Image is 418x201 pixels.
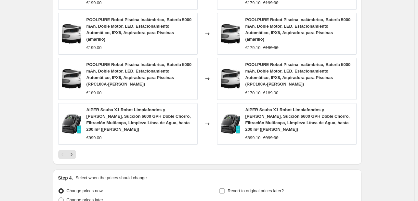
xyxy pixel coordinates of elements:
img: 71Rwl2y_5-L._AC_SL1500_80x.jpg [221,114,240,134]
img: 71Rwl2y_5-L._AC_SL1500_80x.jpg [62,114,81,134]
div: €189.00 [86,90,102,96]
div: €170.10 [245,90,261,96]
span: POOLPURE Robot Piscina Inalámbrico, Batería 5000 mAh, Doble Motor, LED, Estacionamiento Automátic... [86,17,192,42]
img: 51CdCrK7EkL._AC_SL1500_80x.jpg [62,24,81,44]
img: 51CdCrK7EkL._AC_SL1500_80x.jpg [221,69,240,88]
span: POOLPURE Robot Piscina Inalámbrico, Batería 5000 mAh, Doble Motor, LED, Estacionamiento Automátic... [245,17,351,42]
p: Select when the prices should change [75,175,147,181]
nav: Pagination [58,150,76,159]
span: Change prices now [67,188,103,193]
strike: €999.00 [263,135,279,141]
img: 51CdCrK7EkL._AC_SL1500_80x.jpg [221,24,240,44]
strike: €189.00 [263,90,279,96]
div: €999.00 [86,135,102,141]
div: €179.10 [245,45,261,51]
span: AIPER Scuba X1 Robot Limpiafondos y [PERSON_NAME], Succión 6600 GPH Doble Chorro, Filtración Mult... [245,107,350,132]
div: €899.10 [245,135,261,141]
span: POOLPURE Robot Piscina Inalámbrico, Batería 5000 mAh, Doble Motor, LED, Estacionamiento Automátic... [86,62,192,87]
div: €199.00 [86,45,102,51]
span: POOLPURE Robot Piscina Inalámbrico, Batería 5000 mAh, Doble Motor, LED, Estacionamiento Automátic... [245,62,351,87]
span: Revert to original prices later? [228,188,284,193]
span: AIPER Scuba X1 Robot Limpiafondos y [PERSON_NAME], Succión 6600 GPH Doble Chorro, Filtración Mult... [86,107,191,132]
img: 51CdCrK7EkL._AC_SL1500_80x.jpg [62,69,81,88]
strike: €199.00 [263,45,279,51]
button: Next [67,150,76,159]
h2: Step 4. [58,175,73,181]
